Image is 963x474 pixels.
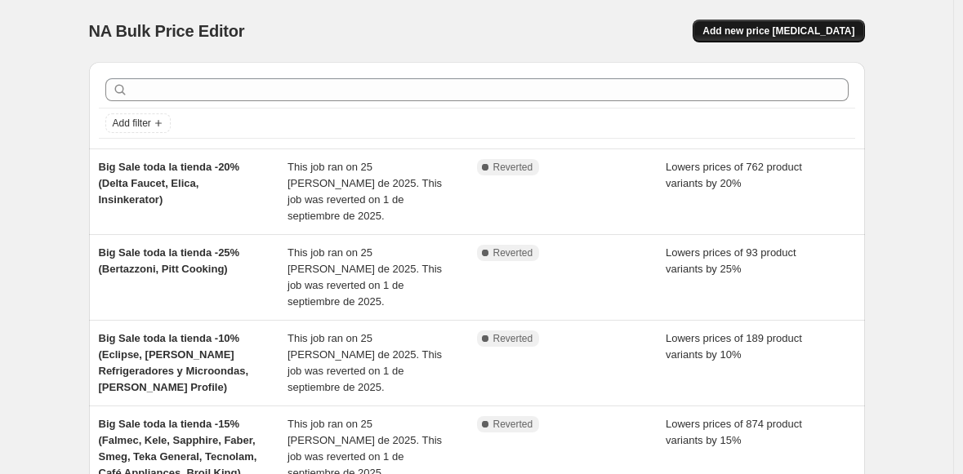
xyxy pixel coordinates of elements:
span: Big Sale toda la tienda -10% (Eclipse, [PERSON_NAME] Refrigeradores y Microondas, [PERSON_NAME] P... [99,332,249,393]
span: Reverted [493,246,533,259]
span: Add new price [MEDICAL_DATA] [702,24,854,38]
span: Big Sale toda la tienda -25% (Bertazzoni, Pitt Cooking) [99,246,240,275]
span: Reverted [493,418,533,431]
span: Big Sale toda la tienda -20% (Delta Faucet, Elica, Insinkerator) [99,161,240,206]
span: NA Bulk Price Editor [89,22,245,40]
span: Lowers prices of 93 product variants by 25% [666,246,796,275]
button: Add new price [MEDICAL_DATA] [693,20,864,42]
span: This job ran on 25 [PERSON_NAME] de 2025. This job was reverted on 1 de septiembre de 2025. [288,246,442,308]
span: Reverted [493,161,533,174]
span: Add filter [113,117,151,130]
span: Lowers prices of 762 product variants by 20% [666,161,802,189]
span: This job ran on 25 [PERSON_NAME] de 2025. This job was reverted on 1 de septiembre de 2025. [288,332,442,393]
span: Lowers prices of 189 product variants by 10% [666,332,802,361]
span: Lowers prices of 874 product variants by 15% [666,418,802,446]
span: This job ran on 25 [PERSON_NAME] de 2025. This job was reverted on 1 de septiembre de 2025. [288,161,442,222]
span: Reverted [493,332,533,345]
button: Add filter [105,113,171,133]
